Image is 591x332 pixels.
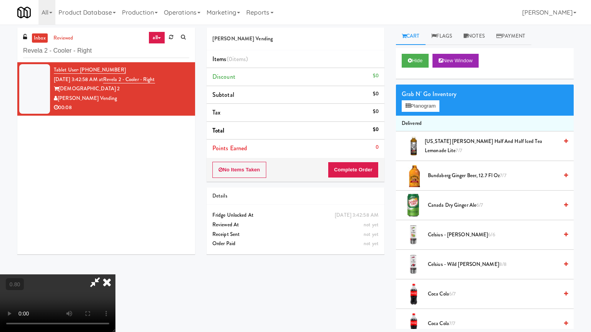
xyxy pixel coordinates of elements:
[212,72,235,81] span: Discount
[212,108,220,117] span: Tax
[426,28,458,45] a: Flags
[54,66,126,74] a: Tablet User· [PHONE_NUMBER]
[428,260,558,269] span: Celsius - Wild [PERSON_NAME]
[402,54,429,68] button: Hide
[212,144,247,153] span: Points Earned
[476,201,483,209] span: 6/7
[212,126,225,135] span: Total
[335,211,379,220] div: [DATE] 3:42:58 AM
[376,143,379,152] div: 0
[425,171,568,181] div: Bundaberg Ginger Beer, 12.7 fl oz7/7
[212,55,248,63] span: Items
[425,319,568,329] div: Coca Cola7/7
[328,162,379,178] button: Complete Order
[402,88,568,100] div: Grab N' Go Inventory
[54,76,103,83] span: [DATE] 3:42:58 AM at
[428,201,558,210] span: Canada Dry Ginger Ale
[227,55,248,63] span: (0 )
[212,90,234,99] span: Subtotal
[449,320,455,327] span: 7/7
[491,28,531,45] a: Payment
[428,171,558,181] span: Bundaberg Ginger Beer, 12.7 fl oz
[232,55,246,63] ng-pluralize: items
[396,116,574,132] li: Delivered
[373,89,379,99] div: $0
[500,172,506,179] span: 7/7
[17,62,195,116] li: Tablet User· [PHONE_NUMBER][DATE] 3:42:58 AM atRevela 2 - Cooler - Right[DEMOGRAPHIC_DATA] 2[PERS...
[212,239,379,249] div: Order Paid
[212,191,379,201] div: Details
[212,36,379,42] h5: [PERSON_NAME] Vending
[373,71,379,81] div: $0
[212,230,379,239] div: Receipt Sent
[402,100,439,112] button: Planogram
[78,66,126,73] span: · [PHONE_NUMBER]
[425,289,568,299] div: Coca Cola6/7
[17,6,31,19] img: Micromart
[23,44,189,58] input: Search vision orders
[54,103,189,113] div: 00:08
[364,221,379,228] span: not yet
[103,76,155,83] a: Revela 2 - Cooler - Right
[422,137,568,156] div: [US_STATE] [PERSON_NAME] Half and Half Iced Tea Lemonade Lite7/7
[373,125,379,134] div: $0
[428,289,558,299] span: Coca Cola
[428,230,558,240] span: Celsius - [PERSON_NAME]
[32,33,48,43] a: inbox
[425,201,568,210] div: Canada Dry Ginger Ale6/7
[425,230,568,240] div: Celsius - [PERSON_NAME]6/6
[499,261,507,268] span: 8/8
[425,137,558,156] span: [US_STATE] [PERSON_NAME] Half and Half Iced Tea Lemonade Lite
[449,290,456,297] span: 6/7
[425,260,568,269] div: Celsius - Wild [PERSON_NAME]8/8
[52,33,75,43] a: reviewed
[458,28,491,45] a: Notes
[54,94,189,103] div: [PERSON_NAME] Vending
[149,32,165,44] a: all
[364,240,379,247] span: not yet
[212,211,379,220] div: Fridge Unlocked At
[396,28,426,45] a: Cart
[428,319,558,329] span: Coca Cola
[373,107,379,116] div: $0
[54,84,189,94] div: [DEMOGRAPHIC_DATA] 2
[432,54,479,68] button: New Window
[212,162,266,178] button: No Items Taken
[364,231,379,238] span: not yet
[456,147,462,154] span: 7/7
[488,231,495,238] span: 6/6
[212,220,379,230] div: Reviewed At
